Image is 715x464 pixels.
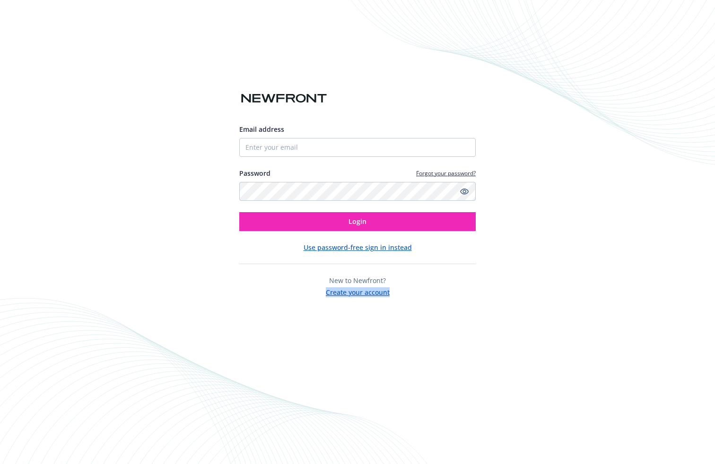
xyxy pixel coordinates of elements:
[329,276,386,285] span: New to Newfront?
[326,285,390,297] button: Create your account
[349,217,366,226] span: Login
[416,169,476,177] a: Forgot your password?
[239,212,476,231] button: Login
[304,242,412,252] button: Use password-free sign in instead
[239,168,270,178] label: Password
[239,182,476,201] input: Enter your password
[239,138,476,157] input: Enter your email
[239,90,329,107] img: Newfront logo
[459,186,470,197] a: Show password
[239,125,284,134] span: Email address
